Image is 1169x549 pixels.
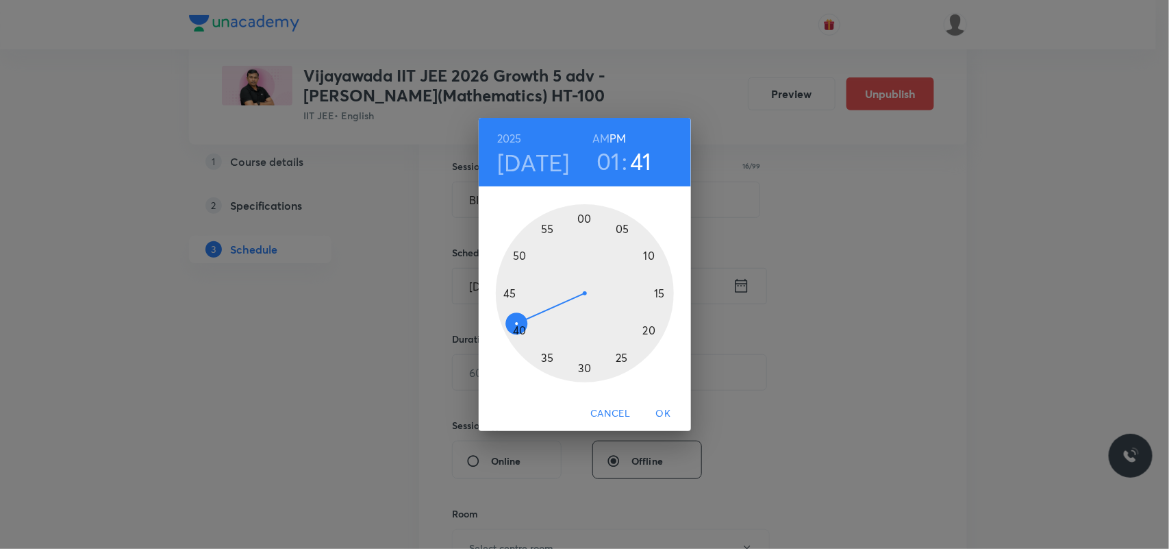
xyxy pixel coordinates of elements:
span: Cancel [590,405,630,422]
span: OK [647,405,680,422]
button: 01 [596,147,620,175]
button: Cancel [585,401,636,426]
button: PM [609,129,626,148]
h3: : [622,147,627,175]
button: [DATE] [497,148,570,177]
button: 41 [630,147,652,175]
button: 2025 [497,129,522,148]
button: OK [642,401,686,426]
button: AM [592,129,609,148]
